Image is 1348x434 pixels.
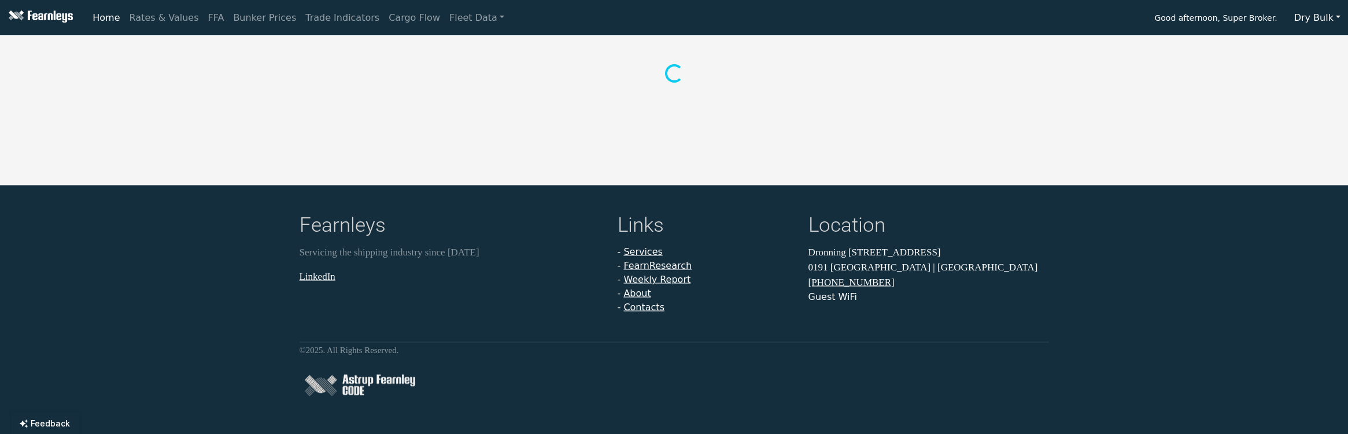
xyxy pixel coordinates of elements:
[808,277,895,288] a: [PHONE_NUMBER]
[618,213,795,240] h4: Links
[618,273,795,287] li: -
[623,246,662,257] a: Services
[300,346,399,355] small: © 2025 . All Rights Reserved.
[300,270,335,281] a: LinkedIn
[808,245,1049,260] p: Dronning [STREET_ADDRESS]
[808,213,1049,240] h4: Location
[228,6,301,29] a: Bunker Prices
[623,288,651,299] a: About
[384,6,445,29] a: Cargo Flow
[623,260,692,271] a: FearnResearch
[808,290,857,304] button: Guest WiFi
[618,245,795,259] li: -
[88,6,124,29] a: Home
[300,245,604,260] p: Servicing the shipping industry since [DATE]
[1287,7,1348,29] button: Dry Bulk
[618,301,795,314] li: -
[6,10,73,25] img: Fearnleys Logo
[618,259,795,273] li: -
[445,6,509,29] a: Fleet Data
[623,274,690,285] a: Weekly Report
[300,213,604,240] h4: Fearnleys
[125,6,204,29] a: Rates & Values
[623,302,664,313] a: Contacts
[618,287,795,301] li: -
[1154,9,1277,29] span: Good afternoon, Super Broker.
[808,259,1049,275] p: 0191 [GEOGRAPHIC_DATA] | [GEOGRAPHIC_DATA]
[204,6,229,29] a: FFA
[301,6,384,29] a: Trade Indicators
